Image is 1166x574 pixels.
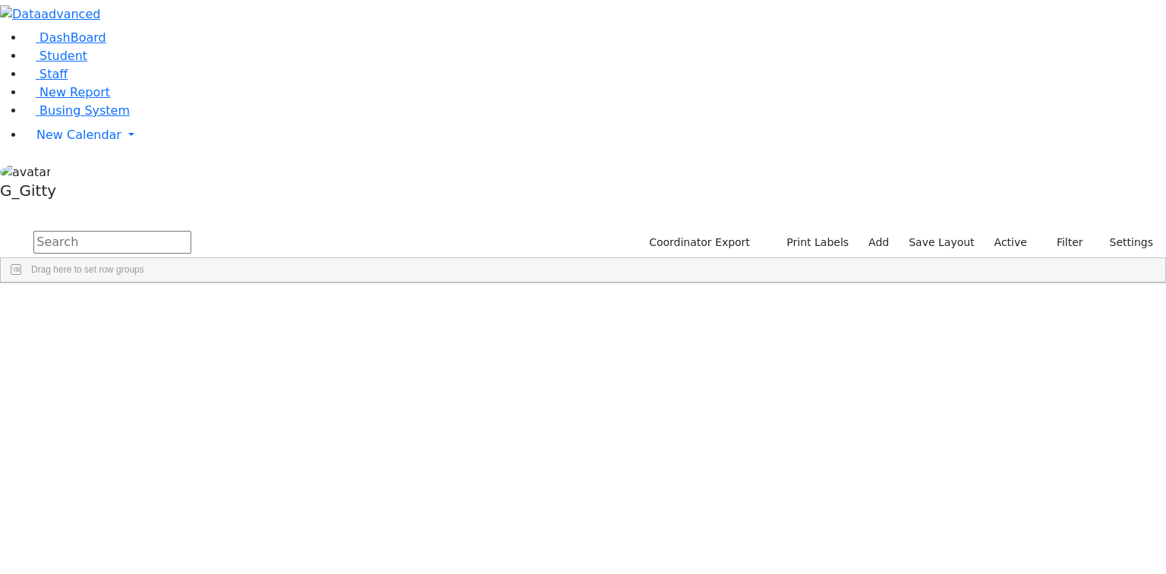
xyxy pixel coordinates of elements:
span: Drag here to set row groups [31,264,144,275]
span: New Report [39,85,110,99]
button: Save Layout [902,231,981,254]
a: New Report [24,85,110,99]
span: Staff [39,67,68,81]
button: Coordinator Export [639,231,757,254]
span: Student [39,49,87,63]
a: Student [24,49,87,63]
button: Settings [1090,231,1160,254]
span: Busing System [39,103,130,118]
input: Search [33,231,191,254]
label: Active [988,231,1034,254]
span: New Calendar [36,128,121,142]
a: New Calendar [24,120,1166,150]
span: DashBoard [39,30,106,45]
a: DashBoard [24,30,106,45]
button: Print Labels [769,231,856,254]
a: Add [862,231,896,254]
a: Staff [24,67,68,81]
a: Busing System [24,103,130,118]
button: Filter [1037,231,1090,254]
